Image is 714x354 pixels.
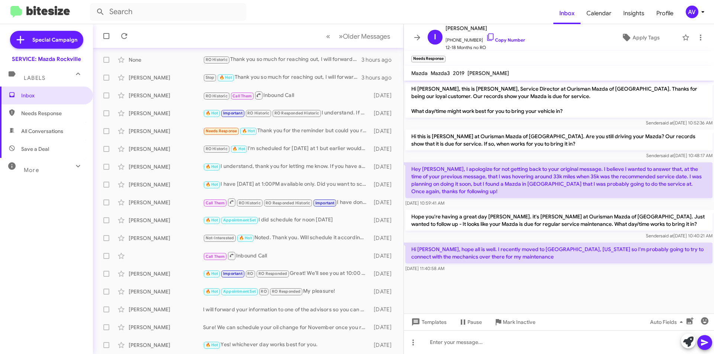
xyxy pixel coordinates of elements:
div: [PERSON_NAME] [129,217,203,224]
div: [DATE] [370,127,398,135]
span: 🔥 Hot [206,218,218,223]
div: [DATE] [370,341,398,349]
span: Needs Response [206,129,237,133]
p: Hope you're having a great day [PERSON_NAME]. it's [PERSON_NAME] at Ourisman Mazda of [GEOGRAPHIC... [405,210,713,231]
span: Auto Fields [650,315,686,329]
span: RO Historic [239,201,261,205]
a: Insights [617,3,650,24]
span: Mazda [411,70,428,77]
input: Search [90,3,246,21]
div: [PERSON_NAME] [129,181,203,188]
div: [DATE] [370,252,398,260]
button: Templates [404,315,453,329]
span: RO Responded Historic [274,111,319,116]
div: [DATE] [370,110,398,117]
button: Auto Fields [644,315,692,329]
span: Templates [410,315,447,329]
div: [PERSON_NAME] [129,74,203,81]
span: RO Historic [206,146,228,151]
span: RO Responded [272,289,300,294]
span: Special Campaign [32,36,77,43]
span: 🔥 Hot [219,75,232,80]
a: Inbox [553,3,580,24]
span: Mark Inactive [503,315,535,329]
span: « [326,32,330,41]
div: [DATE] [370,234,398,242]
div: 3 hours ago [361,56,398,64]
div: I did schedule for noon [DATE] [203,216,370,224]
span: Important [223,111,242,116]
span: said at [660,233,673,238]
div: Yes! whichever day works best for you. [203,341,370,349]
p: Hi [PERSON_NAME], this is [PERSON_NAME], Service Director at Ourisman Mazda of [GEOGRAPHIC_DATA].... [405,82,713,118]
span: Call Them [206,201,225,205]
span: Labels [24,75,45,81]
div: Thank you so much for reaching out, I will forward your information to one of the managers so you... [203,73,361,82]
span: Not-Interested [206,236,234,240]
span: RO Responded Historic [266,201,310,205]
div: [PERSON_NAME] [129,306,203,313]
div: [DATE] [370,92,398,99]
span: RO Responded [258,271,287,276]
div: AV [686,6,698,18]
div: I understand, thank you for letting me know. If you have any future needs or questions about your... [203,162,370,171]
div: [PERSON_NAME] [129,234,203,242]
div: [DATE] [370,324,398,331]
span: Important [315,201,335,205]
span: Stop [206,75,215,80]
span: 12-18 Months no RO [446,44,525,51]
a: Copy Number [486,37,525,43]
div: Great! We’ll see you at 10:00 AM. Thank you! [203,269,370,278]
span: RO [247,271,253,276]
button: Mark Inactive [488,315,541,329]
span: 🔥 Hot [206,271,218,276]
span: Sender [DATE] 10:40:21 AM [646,233,713,238]
span: » [339,32,343,41]
span: Needs Response [21,110,84,117]
span: RO Historic [247,111,269,116]
div: Inbound Call [203,91,370,100]
span: Apply Tags [633,31,660,44]
div: [DATE] [370,288,398,295]
div: I'm scheduled for [DATE] at 1 but earlier would be better [203,144,370,153]
span: RO [261,289,267,294]
span: Call Them [232,94,252,98]
span: Important [223,271,242,276]
div: [PERSON_NAME] [129,324,203,331]
div: 3 hours ago [361,74,398,81]
span: More [24,167,39,173]
span: Calendar [580,3,617,24]
div: [PERSON_NAME] [129,199,203,206]
p: Hi [PERSON_NAME], hope all is well. I recently moved to [GEOGRAPHIC_DATA], [US_STATE] so I'm prob... [405,243,713,263]
div: I have done the service due to tire issue this time. [203,198,370,207]
div: [DATE] [370,199,398,206]
span: I [434,31,436,43]
div: I will forward your information to one of the advisors so you can be helped directly. Have a grea... [203,306,370,313]
span: 🔥 Hot [206,289,218,294]
nav: Page navigation example [322,29,395,44]
div: [PERSON_NAME] [129,341,203,349]
button: Previous [322,29,335,44]
div: Sure! We can schedule your oil change for November once you reach 5K miles. Have a great day! [203,324,370,331]
span: 🔥 Hot [232,146,245,151]
span: 🔥 Hot [206,342,218,347]
span: 2019 [453,70,464,77]
div: I have [DATE] at 1:00PM available only. Did you want to schedule for another day in the morning? [203,180,370,189]
div: [DATE] [370,217,398,224]
span: Sender [DATE] 10:52:36 AM [646,120,713,126]
p: Hey [PERSON_NAME], I apologize for not getting back to your original message. I believe I wanted ... [405,162,713,198]
span: Pause [467,315,482,329]
span: 🔥 Hot [206,182,218,187]
span: Save a Deal [21,145,49,153]
div: [PERSON_NAME] [129,110,203,117]
span: Appointment Set [223,289,256,294]
div: [DATE] [370,270,398,277]
span: said at [660,120,673,126]
div: Noted. Thank you. Will schedule it accordingly [203,234,370,242]
div: My pleasure! [203,287,370,296]
div: SERVICE: Mazda Rockville [12,55,81,63]
span: [PERSON_NAME] [446,24,525,33]
button: Apply Tags [602,31,678,44]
